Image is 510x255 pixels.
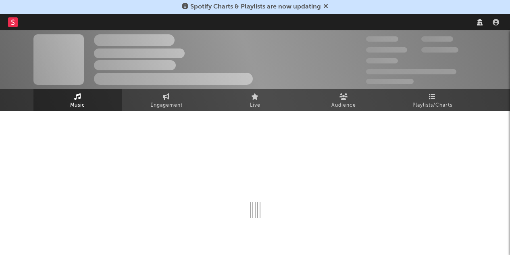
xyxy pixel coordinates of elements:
a: Music [33,89,122,111]
span: Live [250,101,260,110]
a: Playlists/Charts [388,89,477,111]
span: 50,000,000 [366,47,407,53]
a: Engagement [122,89,211,111]
span: 100,000 [421,36,453,42]
a: Live [211,89,300,111]
span: Spotify Charts & Playlists are now updating [190,4,321,10]
span: 50,000,000 Monthly Listeners [366,69,456,74]
span: Dismiss [323,4,328,10]
span: 1,000,000 [421,47,458,53]
span: Music [70,101,85,110]
span: Engagement [150,101,183,110]
span: Audience [331,101,356,110]
a: Audience [300,89,388,111]
span: 100,000 [366,58,398,63]
span: Jump Score: 85.0 [366,79,414,84]
span: Playlists/Charts [412,101,452,110]
span: 300,000 [366,36,398,42]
